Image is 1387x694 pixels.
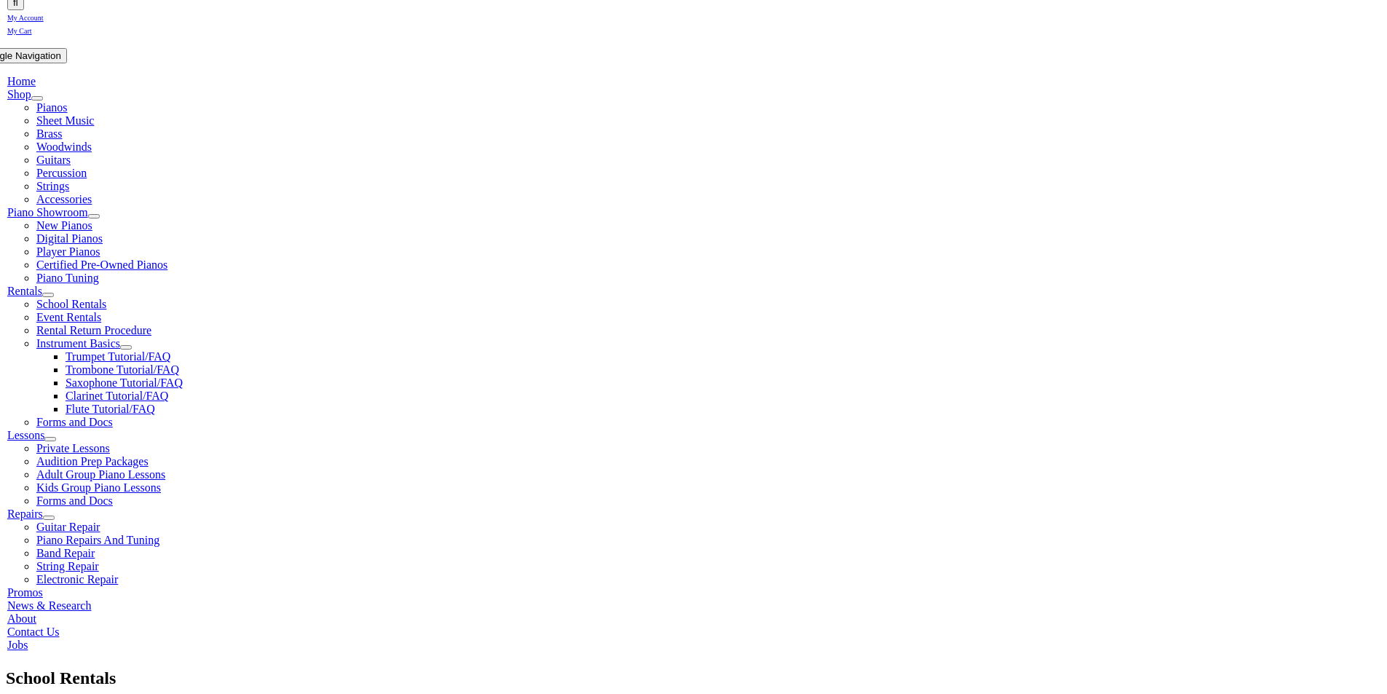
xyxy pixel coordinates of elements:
a: Contact Us [7,626,60,638]
a: Adult Group Piano Lessons [36,468,165,481]
a: Home [7,75,36,87]
a: Kids Group Piano Lessons [36,481,161,494]
a: My Cart [7,23,32,36]
a: School Rentals [36,298,106,310]
a: Clarinet Tutorial/FAQ [66,390,169,402]
a: Pianos [36,101,68,114]
a: Repairs [7,508,43,520]
a: Strings [36,180,69,192]
a: Forms and Docs [36,416,113,428]
a: Piano Repairs And Tuning [36,534,159,546]
a: New Pianos [36,219,92,232]
a: Player Pianos [36,245,100,258]
a: Electronic Repair [36,573,118,585]
button: Open submenu of Shop [31,96,43,100]
a: Woodwinds [36,141,92,153]
a: Flute Tutorial/FAQ [66,403,155,415]
a: Band Repair [36,547,95,559]
a: Piano Showroom [7,206,88,218]
a: News & Research [7,599,92,612]
a: Piano Tuning [36,272,99,284]
a: Sheet Music [36,114,95,127]
a: Guitars [36,154,71,166]
a: Guitar Repair [36,521,100,533]
a: Percussion [36,167,87,179]
a: My Account [7,10,44,23]
a: Private Lessons [36,442,110,454]
span: My Cart [7,27,32,35]
a: Trumpet Tutorial/FAQ [66,350,170,363]
button: Open submenu of Rentals [42,293,54,297]
a: Brass [36,127,63,140]
a: About [7,612,36,625]
a: Saxophone Tutorial/FAQ [66,376,183,389]
a: Trombone Tutorial/FAQ [66,363,179,376]
a: Event Rentals [36,311,101,323]
a: Instrument Basics [36,337,120,350]
button: Open submenu of Lessons [44,437,56,441]
a: Accessories [36,193,92,205]
a: Rentals [7,285,42,297]
a: Lessons [7,429,45,441]
a: Rental Return Procedure [36,324,151,336]
button: Open submenu of Piano Showroom [88,214,100,218]
span: My Account [7,14,44,22]
a: Shop [7,88,31,100]
a: Forms and Docs [36,494,113,507]
a: Certified Pre-Owned Pianos [36,259,167,271]
button: Open submenu of Repairs [43,516,55,520]
a: Audition Prep Packages [36,455,149,468]
a: Jobs [7,639,28,651]
a: Digital Pianos [36,232,103,245]
button: Open submenu of Instrument Basics [120,345,132,350]
a: Promos [7,586,43,599]
a: String Repair [36,560,99,572]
